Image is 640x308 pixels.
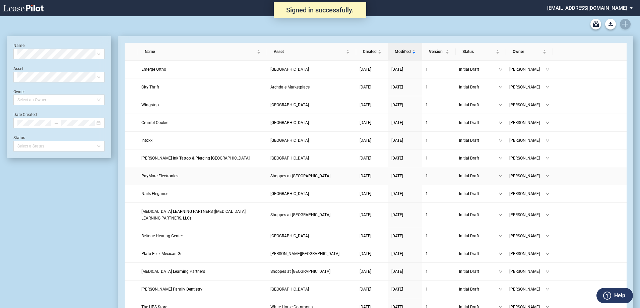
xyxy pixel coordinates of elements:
[426,103,428,107] span: 1
[499,156,503,160] span: down
[391,286,419,293] a: [DATE]
[395,48,411,55] span: Modified
[141,250,264,257] a: Plato Feliz Mexican Grill
[426,286,452,293] a: 1
[391,269,403,274] span: [DATE]
[270,138,309,143] span: Coral Island Shopping Center
[546,67,550,71] span: down
[426,84,452,90] a: 1
[509,102,546,108] span: [PERSON_NAME]
[391,85,403,89] span: [DATE]
[509,190,546,197] span: [PERSON_NAME]
[270,250,353,257] a: [PERSON_NAME][GEOGRAPHIC_DATA]
[13,112,37,117] label: Date Created
[391,120,403,125] span: [DATE]
[391,103,403,107] span: [DATE]
[391,174,403,178] span: [DATE]
[270,67,309,72] span: Plantation Point Plaza
[13,135,25,140] label: Status
[546,192,550,196] span: down
[426,190,452,197] a: 1
[270,173,353,179] a: Shoppes at [GEOGRAPHIC_DATA]
[499,213,503,217] span: down
[141,174,178,178] span: PayMore Electronics
[270,137,353,144] a: [GEOGRAPHIC_DATA]
[270,156,309,161] span: Lenox Village
[141,119,264,126] a: Crumbl Cookie
[13,43,24,48] label: Name
[391,211,419,218] a: [DATE]
[499,192,503,196] span: down
[141,85,159,89] span: City Thrift
[360,174,371,178] span: [DATE]
[270,286,353,293] a: [GEOGRAPHIC_DATA]
[270,102,353,108] a: [GEOGRAPHIC_DATA]
[459,250,499,257] span: Initial Draft
[141,156,250,161] span: Cleopatra Ink Tattoo & Piercing Atlanta
[546,156,550,160] span: down
[270,211,353,218] a: Shoppes at [GEOGRAPHIC_DATA]
[456,43,506,61] th: Status
[459,84,499,90] span: Initial Draft
[614,291,625,300] label: Help
[270,268,353,275] a: Shoppes at [GEOGRAPHIC_DATA]
[499,121,503,125] span: down
[459,137,499,144] span: Initial Draft
[270,66,353,73] a: [GEOGRAPHIC_DATA]
[426,191,428,196] span: 1
[426,251,428,256] span: 1
[546,234,550,238] span: down
[360,211,385,218] a: [DATE]
[499,234,503,238] span: down
[141,190,264,197] a: Nails Elegance
[426,102,452,108] a: 1
[360,190,385,197] a: [DATE]
[141,155,264,162] a: [PERSON_NAME] Ink Tattoo & Piercing [GEOGRAPHIC_DATA]
[270,155,353,162] a: [GEOGRAPHIC_DATA]
[426,173,452,179] a: 1
[141,67,166,72] span: Emerge Ortho
[360,287,371,292] span: [DATE]
[270,212,330,217] span: Shoppes at Garner
[546,103,550,107] span: down
[426,234,428,238] span: 1
[270,233,353,239] a: [GEOGRAPHIC_DATA]
[509,233,546,239] span: [PERSON_NAME]
[360,286,385,293] a: [DATE]
[509,211,546,218] span: [PERSON_NAME]
[426,233,452,239] a: 1
[426,120,428,125] span: 1
[459,211,499,218] span: Initial Draft
[141,287,202,292] span: Hairston Family Dentistry
[513,48,541,55] span: Owner
[141,268,264,275] a: [MEDICAL_DATA] Learning Partners
[267,43,356,61] th: Asset
[509,119,546,126] span: [PERSON_NAME]
[141,234,183,238] span: Beltone Hearing Center
[360,233,385,239] a: [DATE]
[363,48,377,55] span: Created
[360,251,371,256] span: [DATE]
[388,43,422,61] th: Modified
[509,173,546,179] span: [PERSON_NAME]
[274,2,366,18] div: Signed in successfully.
[274,48,345,55] span: Asset
[360,268,385,275] a: [DATE]
[141,208,264,222] a: [MEDICAL_DATA] LEARNING PARTNERS ([MEDICAL_DATA] LEARNING PARTNERS, LLC)
[426,269,428,274] span: 1
[391,191,403,196] span: [DATE]
[546,287,550,291] span: down
[509,84,546,90] span: [PERSON_NAME]
[141,102,264,108] a: Wingstop
[509,286,546,293] span: [PERSON_NAME]
[360,269,371,274] span: [DATE]
[499,269,503,273] span: down
[426,250,452,257] a: 1
[459,190,499,197] span: Initial Draft
[356,43,388,61] th: Created
[426,211,452,218] a: 1
[499,85,503,89] span: down
[509,66,546,73] span: [PERSON_NAME]
[546,121,550,125] span: down
[141,233,264,239] a: Beltone Hearing Center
